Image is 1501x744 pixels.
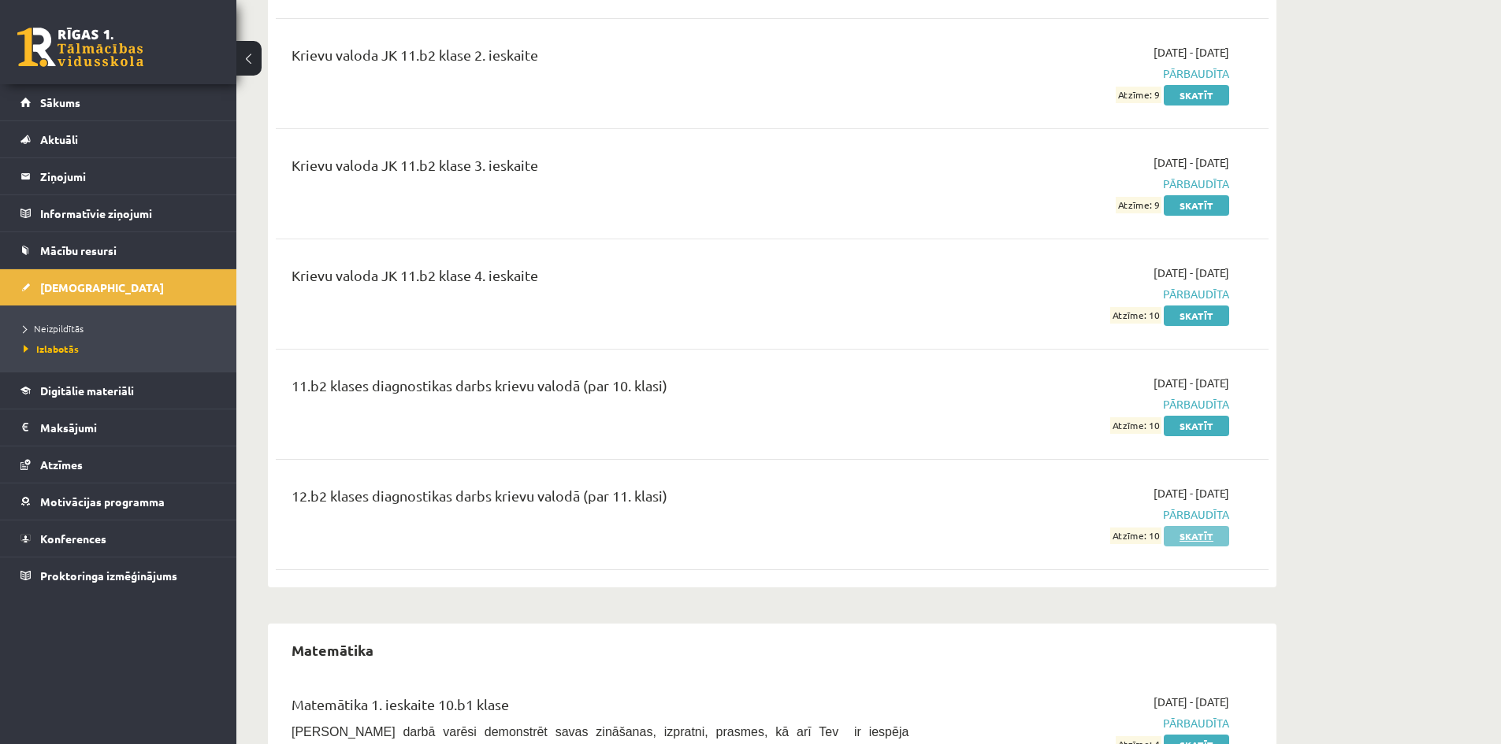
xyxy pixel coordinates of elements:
span: Atzīme: 10 [1110,307,1161,324]
a: Konferences [20,520,217,557]
a: Skatīt [1164,526,1229,546]
a: Ziņojumi [20,158,217,194]
span: [DATE] - [DATE] [1154,485,1229,502]
span: [DATE] - [DATE] [1154,154,1229,171]
legend: Informatīvie ziņojumi [40,195,217,231]
span: Atzīmes [40,457,83,472]
div: Krievu valoda JK 11.b2 klase 2. ieskaite [292,44,908,73]
a: Skatīt [1164,416,1229,436]
a: Atzīmes [20,446,217,483]
span: Atzīme: 9 [1116,197,1161,213]
a: Skatīt [1164,305,1229,326]
span: [DATE] - [DATE] [1154,694,1229,710]
span: Neizpildītās [24,322,84,335]
span: Pārbaudīta [932,286,1229,302]
a: Aktuāli [20,121,217,157]
a: Skatīt [1164,195,1229,216]
span: Digitālie materiāli [40,383,134,398]
span: Pārbaudīta [932,396,1229,413]
a: Motivācijas programma [20,483,217,520]
div: 12.b2 klases diagnostikas darbs krievu valodā (par 11. klasi) [292,485,908,514]
a: Mācību resursi [20,232,217,268]
legend: Ziņojumi [40,158,217,194]
span: Aktuāli [40,132,78,146]
span: Mācību resursi [40,243,117,257]
legend: Maksājumi [40,409,217,446]
span: [DATE] - [DATE] [1154,375,1229,391]
div: Matemātika 1. ieskaite 10.b1 klase [292,694,908,723]
h2: Matemātika [276,631,389,668]
a: Skatīt [1164,85,1229,105]
span: Proktoringa izmēģinājums [40,568,177,583]
a: Rīgas 1. Tālmācības vidusskola [17,28,143,67]
span: Motivācijas programma [40,494,165,509]
div: Krievu valoda JK 11.b2 klase 4. ieskaite [292,265,908,294]
a: Digitālie materiāli [20,372,217,409]
a: Informatīvie ziņojumi [20,195,217,231]
span: Konferences [40,531,106,546]
span: Izlabotās [24,342,79,355]
span: Pārbaudīta [932,715,1229,731]
div: 11.b2 klases diagnostikas darbs krievu valodā (par 10. klasi) [292,375,908,404]
span: Atzīme: 9 [1116,87,1161,103]
span: [DEMOGRAPHIC_DATA] [40,280,164,294]
a: Sākums [20,84,217,120]
span: Pārbaudīta [932,65,1229,82]
div: Krievu valoda JK 11.b2 klase 3. ieskaite [292,154,908,183]
a: [DEMOGRAPHIC_DATA] [20,269,217,305]
span: [DATE] - [DATE] [1154,265,1229,281]
span: Pārbaudīta [932,176,1229,192]
a: Maksājumi [20,409,217,446]
span: Atzīme: 10 [1110,417,1161,434]
span: [DATE] - [DATE] [1154,44,1229,61]
a: Neizpildītās [24,321,221,335]
span: Atzīme: 10 [1110,527,1161,544]
a: Proktoringa izmēģinājums [20,557,217,594]
span: Pārbaudīta [932,506,1229,523]
span: Sākums [40,95,80,109]
a: Izlabotās [24,342,221,356]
